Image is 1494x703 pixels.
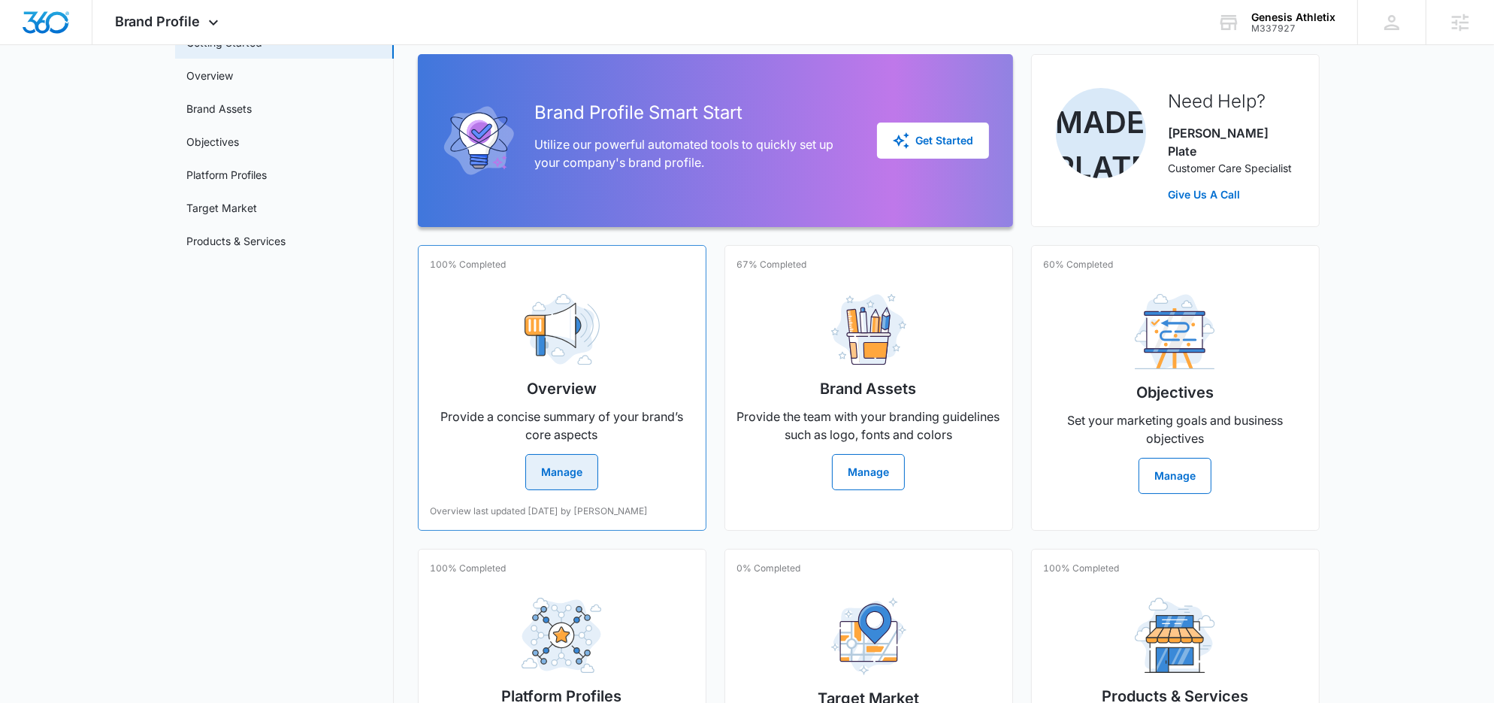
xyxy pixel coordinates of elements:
[431,408,694,444] p: Provide a concise summary of your brand’s core aspects
[1044,411,1307,447] p: Set your marketing goals and business objectives
[821,377,917,400] h2: Brand Assets
[832,454,905,490] button: Manage
[187,101,253,117] a: Brand Assets
[877,123,989,159] button: Get Started
[737,562,801,575] p: 0% Completed
[431,562,507,575] p: 100% Completed
[1169,186,1295,202] a: Give Us A Call
[187,68,234,83] a: Overview
[187,233,286,249] a: Products & Services
[1044,562,1120,575] p: 100% Completed
[535,99,853,126] h2: Brand Profile Smart Start
[1169,160,1295,176] p: Customer Care Specialist
[535,135,853,171] p: Utilize our powerful automated tools to quickly set up your company's brand profile.
[187,35,263,50] a: Getting Started
[418,245,706,531] a: 100% CompletedOverviewProvide a concise summary of your brand’s core aspectsManageOverview last u...
[1169,88,1295,115] h2: Need Help?
[527,377,597,400] h2: Overview
[115,14,201,29] span: Brand Profile
[1139,458,1211,494] button: Manage
[724,245,1013,531] a: 67% CompletedBrand AssetsProvide the team with your branding guidelines such as logo, fonts and c...
[187,200,258,216] a: Target Market
[737,408,1000,444] p: Provide the team with your branding guidelines such as logo, fonts and colors
[525,454,598,490] button: Manage
[1031,245,1320,531] a: 60% CompletedObjectivesSet your marketing goals and business objectivesManage
[431,505,649,518] p: Overview last updated [DATE] by [PERSON_NAME]
[1056,88,1146,178] img: Madeline Plate
[187,167,268,183] a: Platform Profiles
[1044,258,1114,271] p: 60% Completed
[1251,23,1335,34] div: account id
[1136,381,1214,404] h2: Objectives
[1251,11,1335,23] div: account name
[737,258,807,271] p: 67% Completed
[431,258,507,271] p: 100% Completed
[1169,124,1295,160] p: [PERSON_NAME] Plate
[892,132,974,150] div: Get Started
[187,134,240,150] a: Objectives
